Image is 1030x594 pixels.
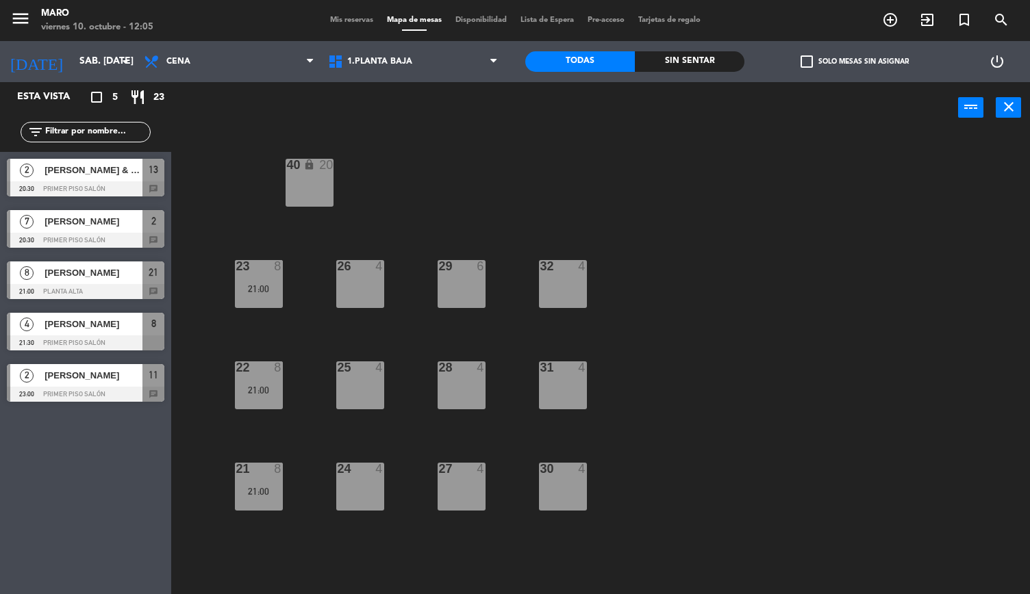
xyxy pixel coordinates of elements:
div: Maro [41,7,153,21]
div: 21:00 [235,385,283,395]
span: 21 [149,264,158,281]
i: turned_in_not [956,12,972,28]
div: 8 [274,361,282,374]
span: 23 [153,90,164,105]
button: power_input [958,97,983,118]
i: search [993,12,1009,28]
div: 30 [540,463,541,475]
i: power_input [963,99,979,115]
span: Mapa de mesas [380,16,449,24]
div: 40 [287,159,288,171]
label: Solo mesas sin asignar [801,55,909,68]
i: crop_square [88,89,105,105]
div: 24 [338,463,338,475]
span: 8 [151,315,156,332]
input: Filtrar por nombre... [44,125,150,140]
i: power_settings_new [989,53,1005,70]
span: [PERSON_NAME] [45,214,142,229]
div: viernes 10. octubre - 12:05 [41,21,153,34]
div: 32 [540,260,541,272]
span: Mis reservas [323,16,380,24]
div: 21 [236,463,237,475]
div: 4 [578,260,586,272]
span: 1.Planta baja [347,57,412,66]
i: add_circle_outline [882,12,899,28]
span: 8 [20,266,34,280]
span: 2 [20,369,34,383]
div: 4 [578,463,586,475]
span: Pre-acceso [581,16,631,24]
div: 8 [274,463,282,475]
span: [PERSON_NAME] [45,266,142,280]
i: menu [10,8,31,29]
span: [PERSON_NAME] [45,317,142,331]
button: close [996,97,1021,118]
i: close [1001,99,1017,115]
i: filter_list [27,124,44,140]
div: 4 [477,463,485,475]
div: 21:00 [235,284,283,294]
button: menu [10,8,31,34]
span: 2 [151,213,156,229]
div: 21:00 [235,487,283,496]
span: Lista de Espera [514,16,581,24]
span: 11 [149,367,158,383]
i: arrow_drop_down [117,53,134,70]
div: 4 [375,463,384,475]
span: 2 [20,164,34,177]
div: 23 [236,260,237,272]
div: 4 [375,260,384,272]
span: check_box_outline_blank [801,55,813,68]
span: [PERSON_NAME] & [PERSON_NAME] [45,163,142,177]
div: 20 [319,159,333,171]
div: 4 [578,361,586,374]
span: 13 [149,162,158,178]
span: Cena [166,57,190,66]
div: Esta vista [7,89,99,105]
div: Sin sentar [635,51,744,72]
i: lock [303,159,315,170]
span: 4 [20,318,34,331]
div: 8 [274,260,282,272]
div: 4 [477,361,485,374]
div: 31 [540,361,541,374]
div: 26 [338,260,338,272]
div: 6 [477,260,485,272]
div: Todas [525,51,635,72]
span: 5 [112,90,118,105]
i: restaurant [129,89,146,105]
span: Tarjetas de regalo [631,16,707,24]
span: Disponibilidad [449,16,514,24]
div: 25 [338,361,338,374]
div: 22 [236,361,237,374]
span: 7 [20,215,34,229]
span: [PERSON_NAME] [45,368,142,383]
div: 4 [375,361,384,374]
i: exit_to_app [919,12,935,28]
